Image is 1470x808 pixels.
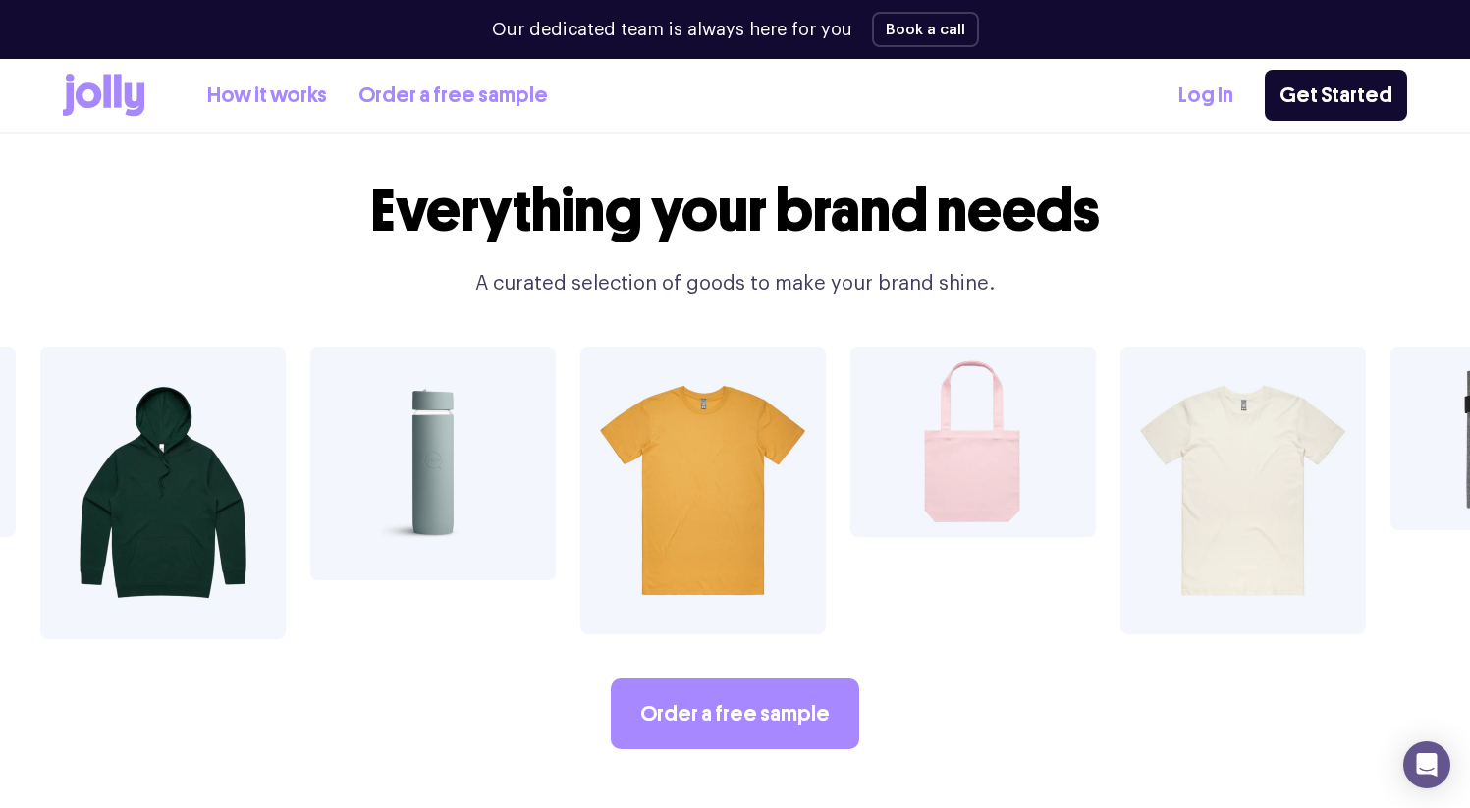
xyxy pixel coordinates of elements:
button: Book a call [872,12,979,47]
p: A curated selection of goods to make your brand shine. [358,268,1113,299]
p: Our dedicated team is always here for you [492,17,852,43]
div: Open Intercom Messenger [1403,741,1450,788]
h2: Everything your brand needs [358,178,1113,244]
a: Log In [1178,80,1233,112]
a: How it works [207,80,327,112]
a: Order a free sample [611,678,859,749]
a: Get Started [1265,70,1407,121]
a: Order a free sample [358,80,548,112]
